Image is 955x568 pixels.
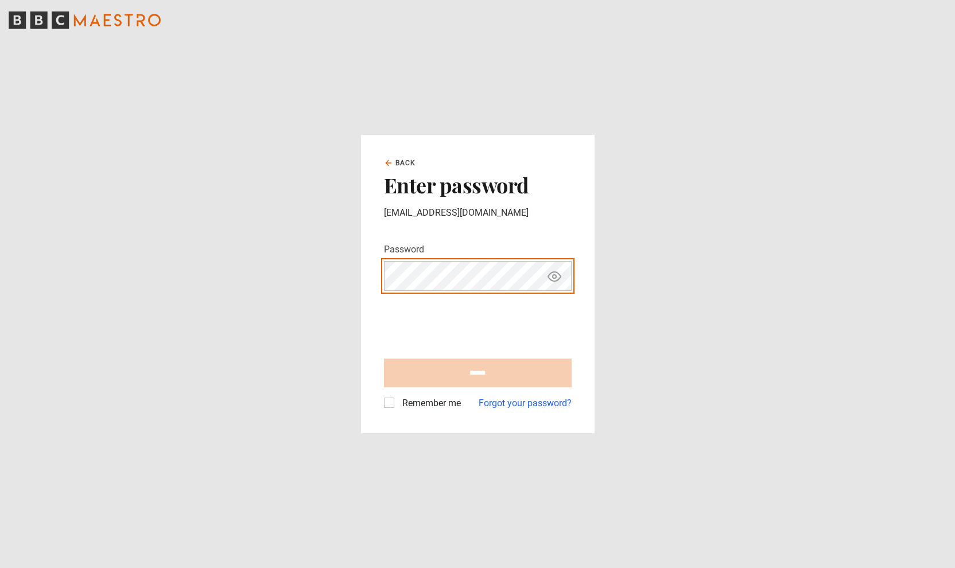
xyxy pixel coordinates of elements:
label: Remember me [398,396,461,410]
iframe: reCAPTCHA [384,300,558,345]
a: Back [384,158,416,168]
h2: Enter password [384,173,572,197]
label: Password [384,243,424,256]
a: Forgot your password? [479,396,572,410]
p: [EMAIL_ADDRESS][DOMAIN_NAME] [384,206,572,220]
svg: BBC Maestro [9,11,161,29]
span: Back [395,158,416,168]
button: Show password [545,266,564,286]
